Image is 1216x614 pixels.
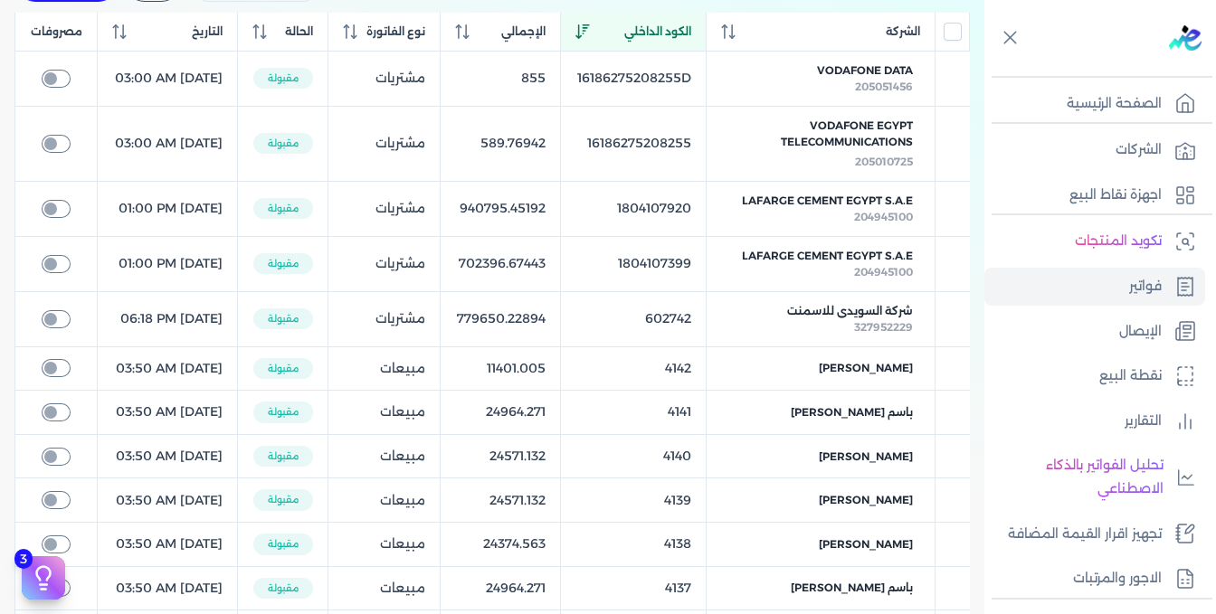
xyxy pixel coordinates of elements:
a: الاجور والمرتبات [984,560,1205,598]
span: مصروفات [31,24,82,40]
span: باسم [PERSON_NAME] [791,580,913,596]
a: الصفحة الرئيسية [984,85,1205,123]
a: الشركات [984,131,1205,169]
span: 205051456 [855,80,913,93]
p: تجهيز اقرار القيمة المضافة [1008,523,1162,546]
p: الشركات [1116,138,1162,162]
span: Vodafone Data [817,62,913,79]
p: نقطة البيع [1099,364,1162,388]
span: Vodafone Egypt Telecommunications [728,118,914,150]
span: التاريخ [192,24,223,40]
span: [PERSON_NAME] [819,492,913,508]
a: الإيصال [984,313,1205,351]
span: باسم [PERSON_NAME] [791,404,913,420]
span: 204945100 [854,210,913,223]
a: تجهيز اقرار القيمة المضافة [984,515,1205,553]
p: تحليل الفواتير بالذكاء الاصطناعي [993,454,1164,500]
span: [PERSON_NAME] [819,360,913,376]
button: 3 [22,556,65,600]
span: 3 [14,549,33,569]
span: الإجمالي [501,24,546,40]
span: [PERSON_NAME] [819,449,913,465]
a: التقارير [984,402,1205,440]
p: الاجور والمرتبات [1073,567,1162,590]
a: فواتير [984,268,1205,306]
p: الإيصال [1119,320,1162,344]
p: الصفحة الرئيسية [1067,92,1162,116]
span: [PERSON_NAME] [819,536,913,553]
a: نقطة البيع [984,357,1205,395]
span: Lafarge Cement Egypt S.A.E [742,193,913,209]
a: تحليل الفواتير بالذكاء الاصطناعي [984,447,1205,507]
span: شركة السويدى للاسمنت [787,303,913,319]
span: Lafarge Cement Egypt S.A.E [742,248,913,264]
img: logo [1169,25,1202,51]
span: الكود الداخلي [624,24,691,40]
span: 205010725 [855,155,913,168]
p: التقارير [1125,410,1162,433]
span: الشركة [886,24,920,40]
span: نوع الفاتورة [366,24,425,40]
span: 327952229 [854,320,913,334]
p: تكويد المنتجات [1075,230,1162,253]
a: اجهزة نقاط البيع [984,176,1205,214]
a: تكويد المنتجات [984,222,1205,260]
span: الحالة [285,24,313,40]
p: اجهزة نقاط البيع [1069,184,1162,207]
span: 204945100 [854,265,913,279]
p: فواتير [1129,275,1162,298]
